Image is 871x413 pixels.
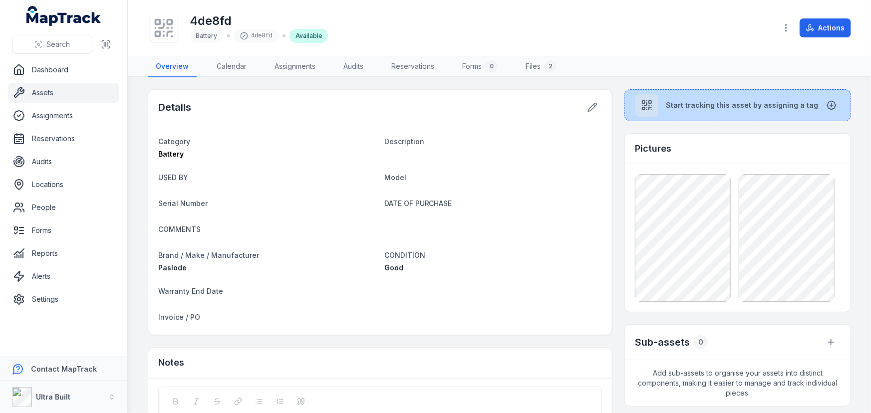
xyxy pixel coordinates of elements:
[209,56,255,77] a: Calendar
[158,313,200,321] span: Invoice / PO
[384,137,424,146] span: Description
[8,129,119,149] a: Reservations
[190,13,328,29] h1: 4de8fd
[8,198,119,217] a: People
[8,152,119,172] a: Audits
[384,199,452,207] span: DATE OF PURCHASE
[148,56,197,77] a: Overview
[335,56,371,77] a: Audits
[454,56,506,77] a: Forms0
[158,287,223,295] span: Warranty End Date
[158,251,259,259] span: Brand / Make / Manufacturer
[290,29,328,43] div: Available
[158,356,184,370] h3: Notes
[158,150,184,158] span: Battery
[8,289,119,309] a: Settings
[158,173,188,182] span: USED BY
[36,393,70,401] strong: Ultra Built
[8,266,119,286] a: Alerts
[384,263,403,272] span: Good
[545,60,557,72] div: 2
[8,243,119,263] a: Reports
[624,89,851,121] button: Start tracking this asset by assigning a tag
[518,56,565,77] a: Files2
[12,35,92,54] button: Search
[8,106,119,126] a: Assignments
[158,100,191,114] h2: Details
[234,29,279,43] div: 4de8fd
[196,32,217,39] span: Battery
[635,335,690,349] h2: Sub-assets
[8,175,119,195] a: Locations
[486,60,498,72] div: 0
[267,56,323,77] a: Assignments
[635,142,671,156] h3: Pictures
[8,220,119,240] a: Forms
[800,18,851,37] button: Actions
[666,100,819,110] span: Start tracking this asset by assigning a tag
[625,360,851,406] span: Add sub-assets to organise your assets into distinct components, making it easier to manage and t...
[8,83,119,103] a: Assets
[158,263,187,272] span: Paslode
[8,60,119,80] a: Dashboard
[384,173,406,182] span: Model
[31,365,97,373] strong: Contact MapTrack
[158,199,208,207] span: Serial Number
[383,56,442,77] a: Reservations
[384,251,425,259] span: CONDITION
[694,335,708,349] div: 0
[46,39,70,49] span: Search
[26,6,101,26] a: MapTrack
[158,137,190,146] span: Category
[158,225,201,233] span: COMMENTS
